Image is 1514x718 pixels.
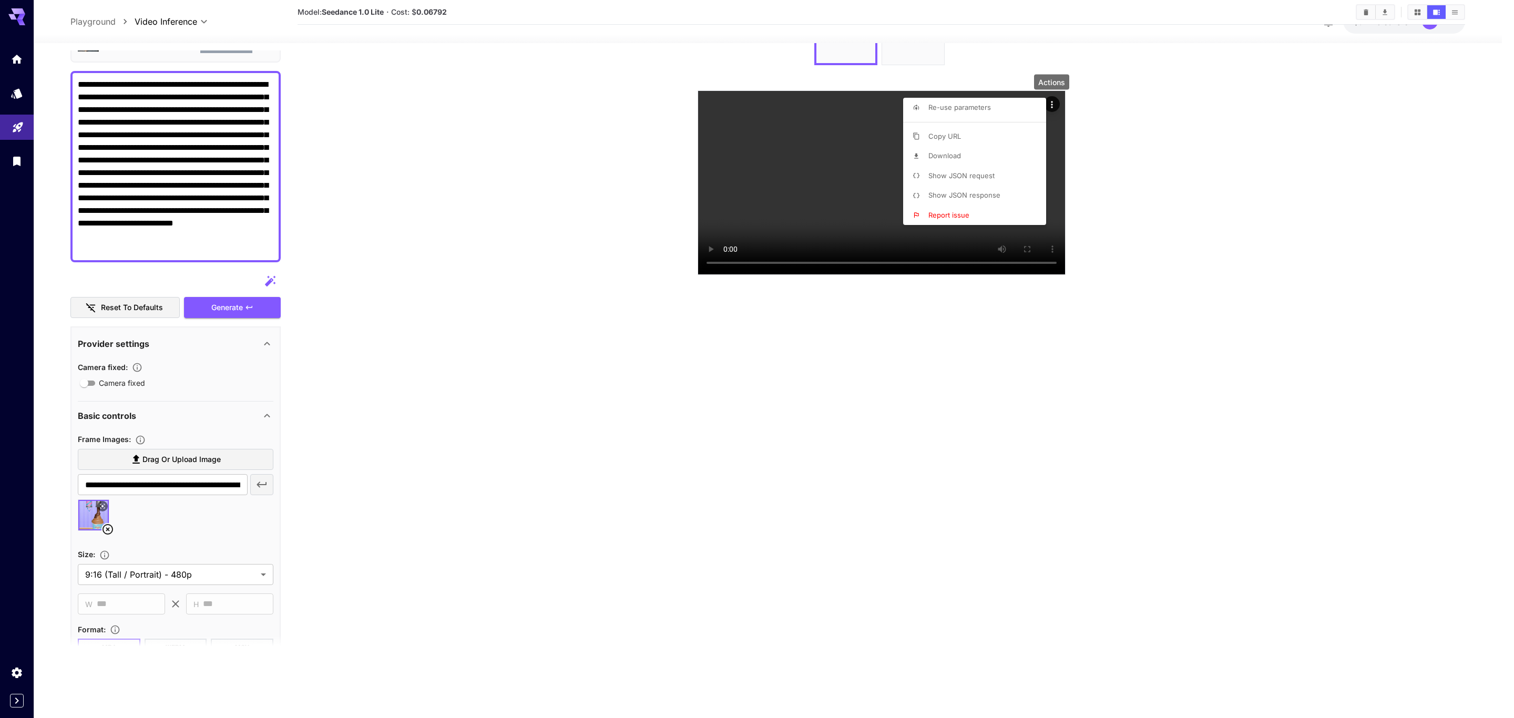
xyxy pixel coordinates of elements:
span: Show JSON request [928,171,995,180]
iframe: Chat Widget [1461,668,1514,718]
span: Download [928,151,961,160]
div: Actions [1034,75,1069,90]
span: Re-use parameters [928,103,991,111]
div: Sohbet Aracı [1461,668,1514,718]
span: Show JSON response [928,191,1000,199]
span: Copy URL [928,132,961,140]
span: Report issue [928,211,969,219]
